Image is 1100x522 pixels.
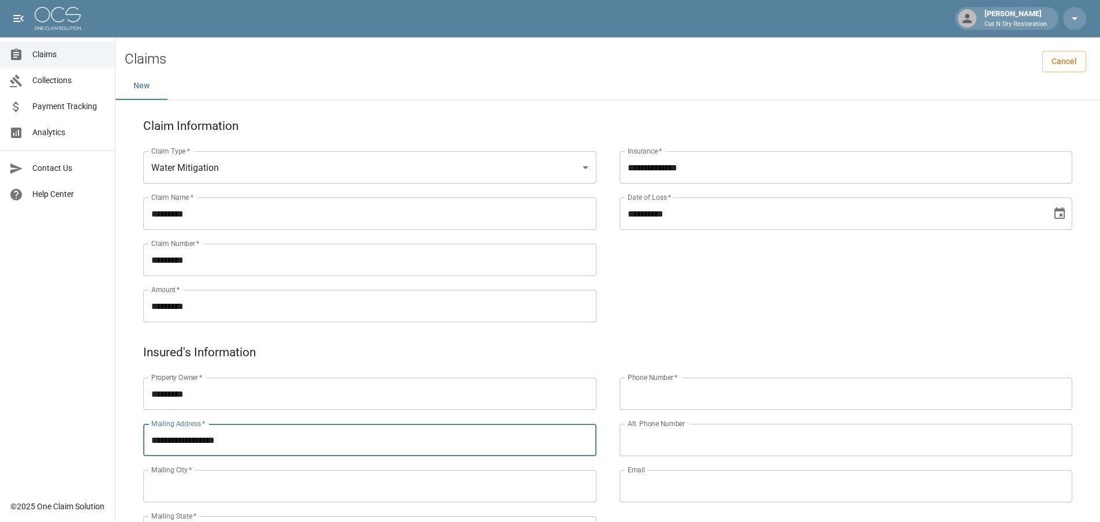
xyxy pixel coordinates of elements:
label: Claim Number [151,238,199,248]
label: Claim Type [151,146,190,156]
div: Water Mitigation [143,151,596,184]
span: Contact Us [32,162,106,174]
label: Amount [151,285,180,294]
label: Mailing City [151,465,192,475]
div: © 2025 One Claim Solution [10,501,105,512]
button: Choose date, selected date is Sep 18, 2025 [1048,202,1071,225]
label: Insurance [628,146,662,156]
span: Collections [32,74,106,87]
label: Email [628,465,645,475]
a: Cancel [1042,51,1086,72]
label: Phone Number [628,372,677,382]
img: ocs-logo-white-transparent.png [35,7,81,30]
div: [PERSON_NAME] [980,8,1051,29]
label: Mailing Address [151,419,205,428]
span: Payment Tracking [32,100,106,113]
label: Date of Loss [628,192,671,202]
label: Mailing State [151,511,196,521]
button: New [115,72,167,100]
span: Help Center [32,188,106,200]
label: Claim Name [151,192,193,202]
label: Alt. Phone Number [628,419,685,428]
span: Claims [32,49,106,61]
p: Cut N Dry Restoration [985,20,1047,29]
button: open drawer [7,7,30,30]
label: Property Owner [151,372,203,382]
h2: Claims [125,51,166,68]
span: Analytics [32,126,106,139]
div: dynamic tabs [115,72,1100,100]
